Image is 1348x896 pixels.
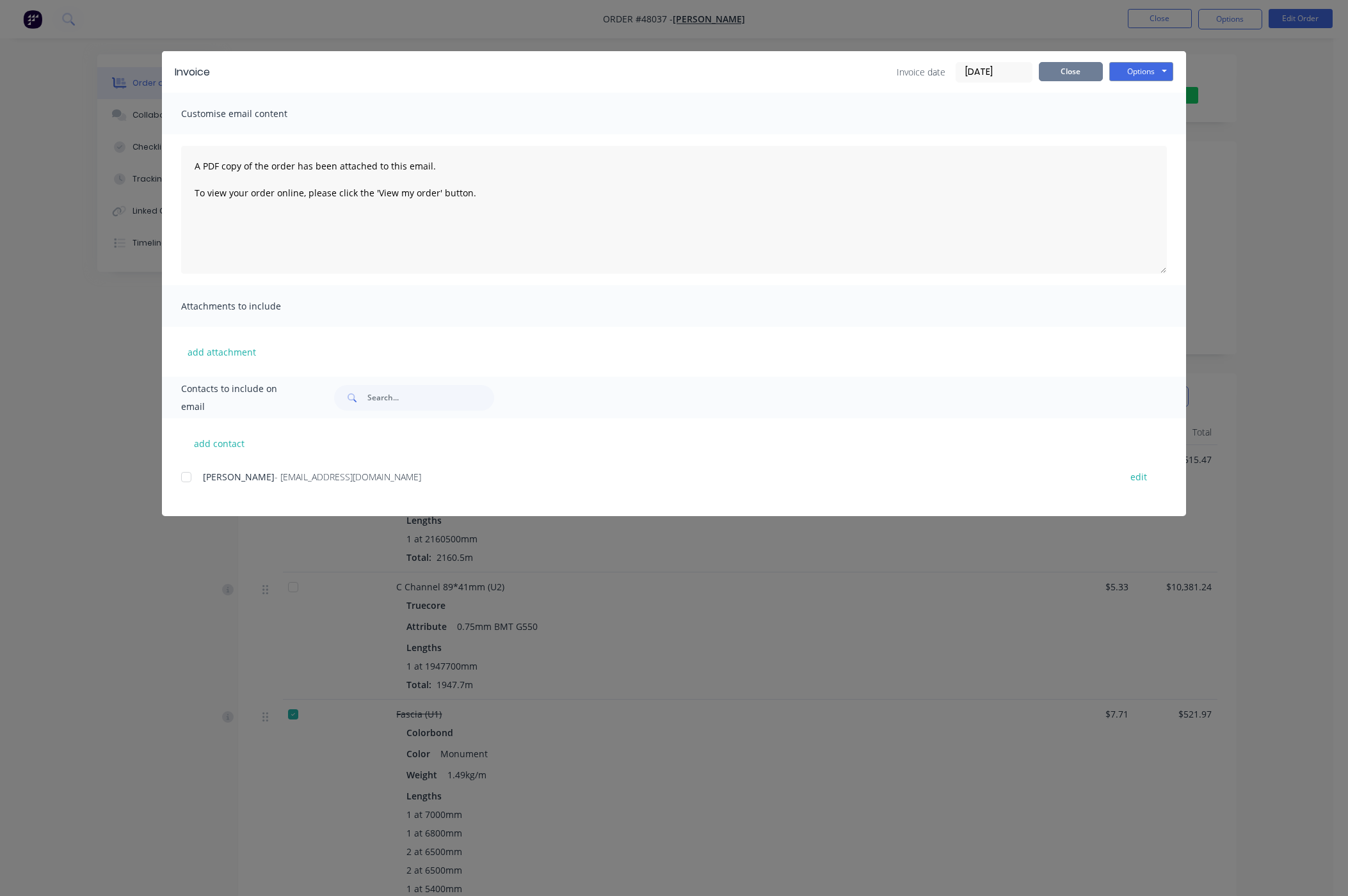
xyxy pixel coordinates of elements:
span: [PERSON_NAME] [203,471,275,483]
textarea: A PDF copy of the order has been attached to this email. To view your order online, please click ... [181,146,1167,274]
button: Close [1039,62,1103,81]
span: - [EMAIL_ADDRESS][DOMAIN_NAME] [275,471,421,483]
button: Options [1109,62,1173,81]
input: Search... [367,385,494,411]
span: Customise email content [181,105,322,123]
button: edit [1123,468,1155,485]
span: Contacts to include on email [181,380,302,416]
button: add attachment [181,342,262,361]
span: Invoice date [897,65,945,79]
div: Invoice [175,65,210,80]
span: Attachments to include [181,297,322,315]
button: add contact [181,434,258,453]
